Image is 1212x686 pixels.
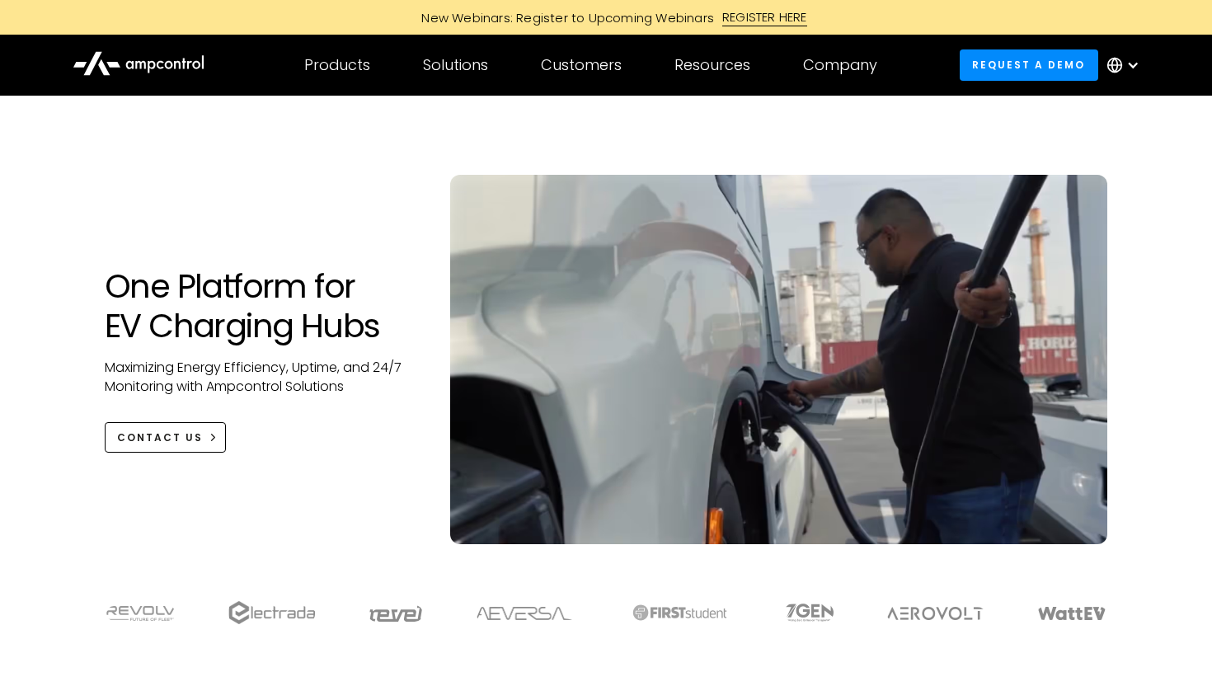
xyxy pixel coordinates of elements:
[674,56,750,74] div: Resources
[886,607,984,620] img: Aerovolt Logo
[803,56,877,74] div: Company
[228,601,315,624] img: electrada logo
[722,8,807,26] div: REGISTER HERE
[423,56,488,74] div: Solutions
[105,422,226,453] a: CONTACT US
[405,9,722,26] div: New Webinars: Register to Upcoming Webinars
[541,56,622,74] div: Customers
[105,266,417,345] h1: One Platform for EV Charging Hubs
[105,359,417,396] p: Maximizing Energy Efficiency, Uptime, and 24/7 Monitoring with Ampcontrol Solutions
[235,8,977,26] a: New Webinars: Register to Upcoming WebinarsREGISTER HERE
[117,430,203,445] div: CONTACT US
[960,49,1098,80] a: Request a demo
[1037,607,1106,620] img: WattEV logo
[304,56,370,74] div: Products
